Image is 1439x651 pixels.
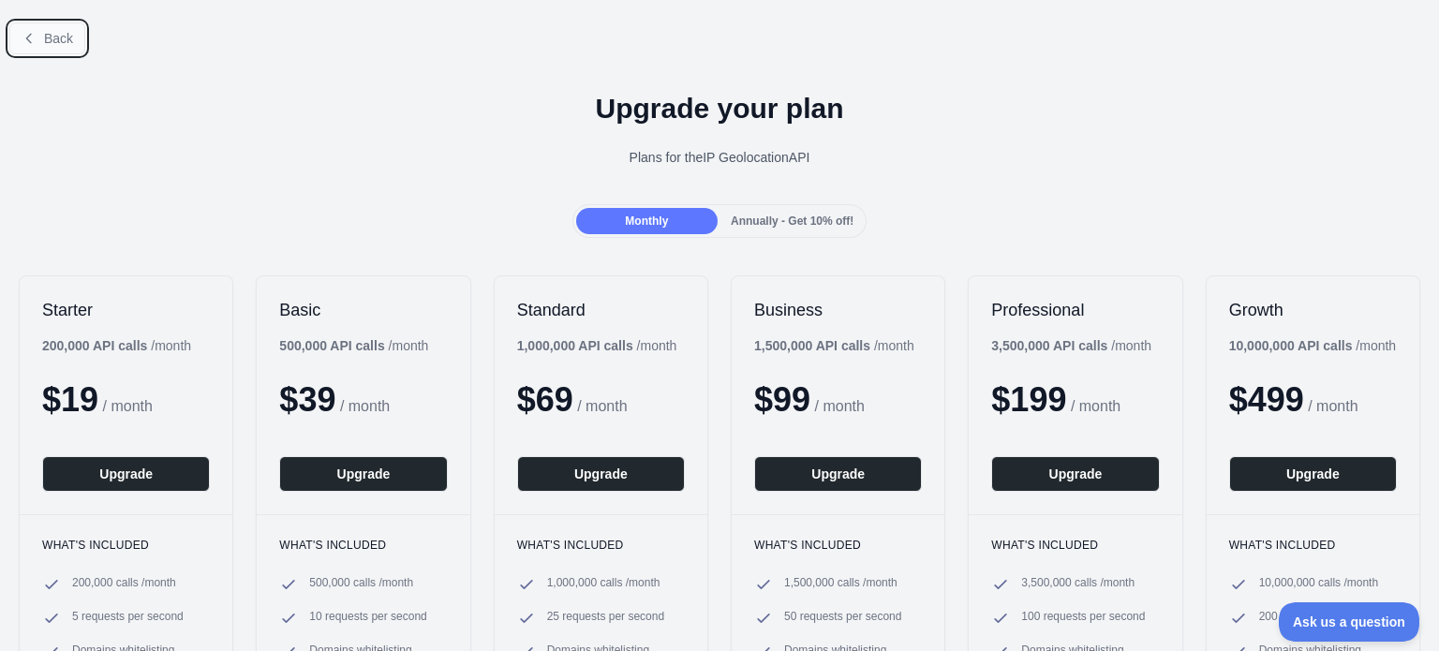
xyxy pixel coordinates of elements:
[991,338,1107,353] b: 3,500,000 API calls
[517,336,677,355] div: / month
[991,380,1066,419] span: $ 199
[754,380,810,419] span: $ 99
[754,338,870,353] b: 1,500,000 API calls
[1229,299,1397,321] h2: Growth
[1229,380,1304,419] span: $ 499
[991,336,1151,355] div: / month
[1279,602,1420,642] iframe: Toggle Customer Support
[1229,336,1397,355] div: / month
[754,299,922,321] h2: Business
[517,299,685,321] h2: Standard
[1229,338,1353,353] b: 10,000,000 API calls
[517,338,633,353] b: 1,000,000 API calls
[754,336,914,355] div: / month
[517,380,573,419] span: $ 69
[991,299,1159,321] h2: Professional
